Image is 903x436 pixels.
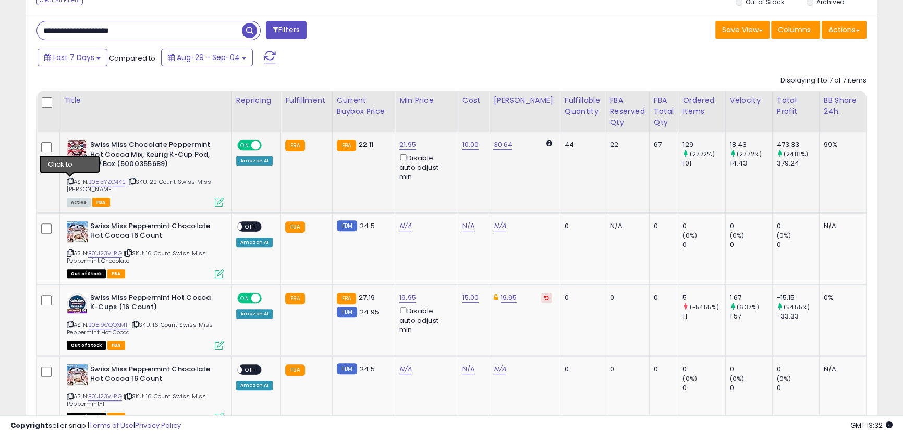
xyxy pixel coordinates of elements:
div: -15.15 [777,293,819,302]
div: 0 [565,221,597,231]
small: FBM [337,307,357,317]
div: 0 [682,240,725,250]
button: Save View [715,21,770,39]
a: 19.95 [399,292,416,303]
small: FBA [285,140,304,151]
a: Terms of Use [89,420,133,430]
small: FBM [337,220,357,231]
div: Amazon AI [236,156,273,166]
div: FBA Total Qty [654,95,674,128]
small: FBM [337,363,357,374]
span: | SKU: 16 Count Swiss Miss Peppermint Hot Cocoa [67,321,213,336]
div: 129 [682,140,725,149]
div: Amazon AI [236,381,273,390]
div: 0 [777,240,819,250]
small: FBA [337,140,356,151]
div: [PERSON_NAME] [493,95,555,106]
span: OFF [242,365,259,374]
span: ON [238,141,251,150]
span: | SKU: 16 Count Swiss Miss Peppermint-1 [67,392,206,408]
span: All listings that are currently out of stock and unavailable for purchase on Amazon [67,269,106,278]
a: 21.95 [399,139,416,150]
div: 0 [730,240,772,250]
div: 18.43 [730,140,772,149]
small: (6.37%) [737,303,759,311]
div: Fulfillable Quantity [565,95,601,117]
div: 379.24 [777,159,819,168]
div: Repricing [236,95,276,106]
div: 473.33 [777,140,819,149]
small: (0%) [730,374,745,383]
div: ASIN: [67,140,224,206]
div: 67 [654,140,670,149]
div: ASIN: [67,293,224,349]
span: All listings currently available for purchase on Amazon [67,198,91,207]
b: Swiss Miss Chocolate Peppermint Hot Cocoa Mix, Keurig K-Cup Pod, 22/Box (5000355689) [90,140,217,172]
div: 1.67 [730,293,772,302]
span: 27.19 [359,292,375,302]
div: 0 [565,293,597,302]
div: 22 [609,140,641,149]
div: 14.43 [730,159,772,168]
a: 10.00 [462,139,479,150]
small: (27.72%) [689,150,714,158]
span: 24.5 [360,364,375,374]
div: Displaying 1 to 7 of 7 items [780,76,867,86]
div: -33.33 [777,312,819,321]
b: Swiss Miss Peppermint Chocolate Hot Cocoa 16 Count [90,221,217,243]
div: Amazon AI [236,309,273,319]
span: FBA [107,269,125,278]
div: ASIN: [67,221,224,277]
img: 51dIleYGPJL._SL40_.jpg [67,221,88,242]
div: 44 [565,140,597,149]
div: 0 [730,383,772,393]
span: Compared to: [109,53,157,63]
span: OFF [260,141,277,150]
span: Columns [778,25,811,35]
a: 19.95 [501,292,517,303]
a: 15.00 [462,292,479,303]
div: 0 [654,221,670,231]
div: 0 [654,364,670,374]
div: BB Share 24h. [824,95,862,117]
span: FBA [107,341,125,350]
div: N/A [824,364,858,374]
span: Last 7 Days [53,52,94,63]
div: 11 [682,312,725,321]
small: (-54.55%) [689,303,718,311]
button: Actions [822,21,867,39]
img: 51d3Z4jiLcL._SL40_.jpg [67,140,88,161]
a: Privacy Policy [135,420,181,430]
div: 0 [777,383,819,393]
div: 0 [730,364,772,374]
a: B01J23VLRG [88,249,122,258]
div: Total Profit [777,95,815,117]
div: 0 [777,364,819,374]
div: 0 [609,293,641,302]
div: 99% [824,140,858,149]
small: FBA [285,364,304,376]
img: 51xYY6KfuuL._SL40_.jpg [67,293,88,314]
div: 0 [682,221,725,231]
div: Cost [462,95,485,106]
div: Velocity [730,95,768,106]
div: Ordered Items [682,95,721,117]
div: 0% [824,293,858,302]
div: Disable auto adjust min [399,305,450,335]
small: FBA [285,293,304,304]
div: 0 [609,364,641,374]
span: 24.95 [360,307,379,317]
small: (27.72%) [737,150,762,158]
a: B01J23VLRG [88,392,122,401]
a: 30.64 [493,139,512,150]
span: ON [238,293,251,302]
div: Fulfillment [285,95,327,106]
img: 51dIleYGPJL._SL40_.jpg [67,364,88,385]
div: 0 [654,293,670,302]
div: Title [64,95,227,106]
span: 22.11 [359,139,373,149]
span: Aug-29 - Sep-04 [177,52,240,63]
div: N/A [609,221,641,231]
div: 101 [682,159,725,168]
small: (0%) [682,374,697,383]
